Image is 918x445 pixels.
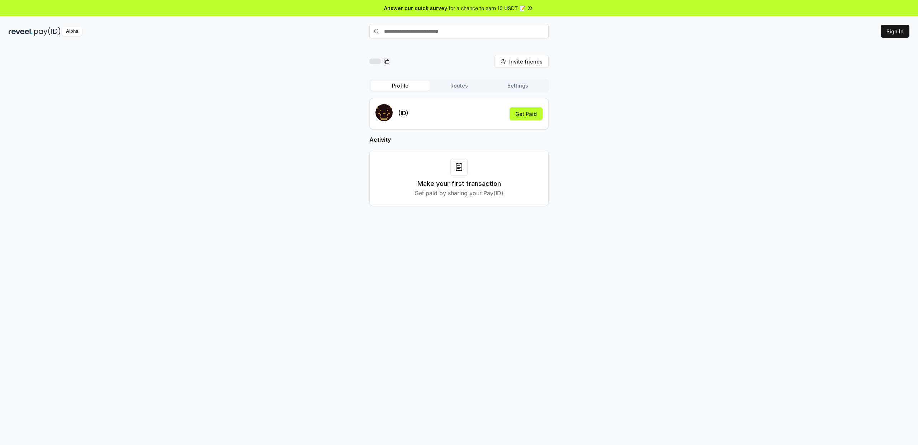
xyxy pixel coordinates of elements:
h2: Activity [369,135,549,144]
div: Alpha [62,27,82,36]
button: Settings [488,81,547,91]
img: pay_id [34,27,61,36]
p: Get paid by sharing your Pay(ID) [415,189,503,197]
span: Invite friends [509,58,543,65]
span: Answer our quick survey [384,4,447,12]
button: Profile [371,81,430,91]
img: reveel_dark [9,27,33,36]
button: Sign In [881,25,909,38]
h3: Make your first transaction [417,179,501,189]
button: Invite friends [495,55,549,68]
span: for a chance to earn 10 USDT 📝 [449,4,525,12]
button: Get Paid [510,107,543,120]
button: Routes [430,81,488,91]
p: (ID) [398,109,408,117]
